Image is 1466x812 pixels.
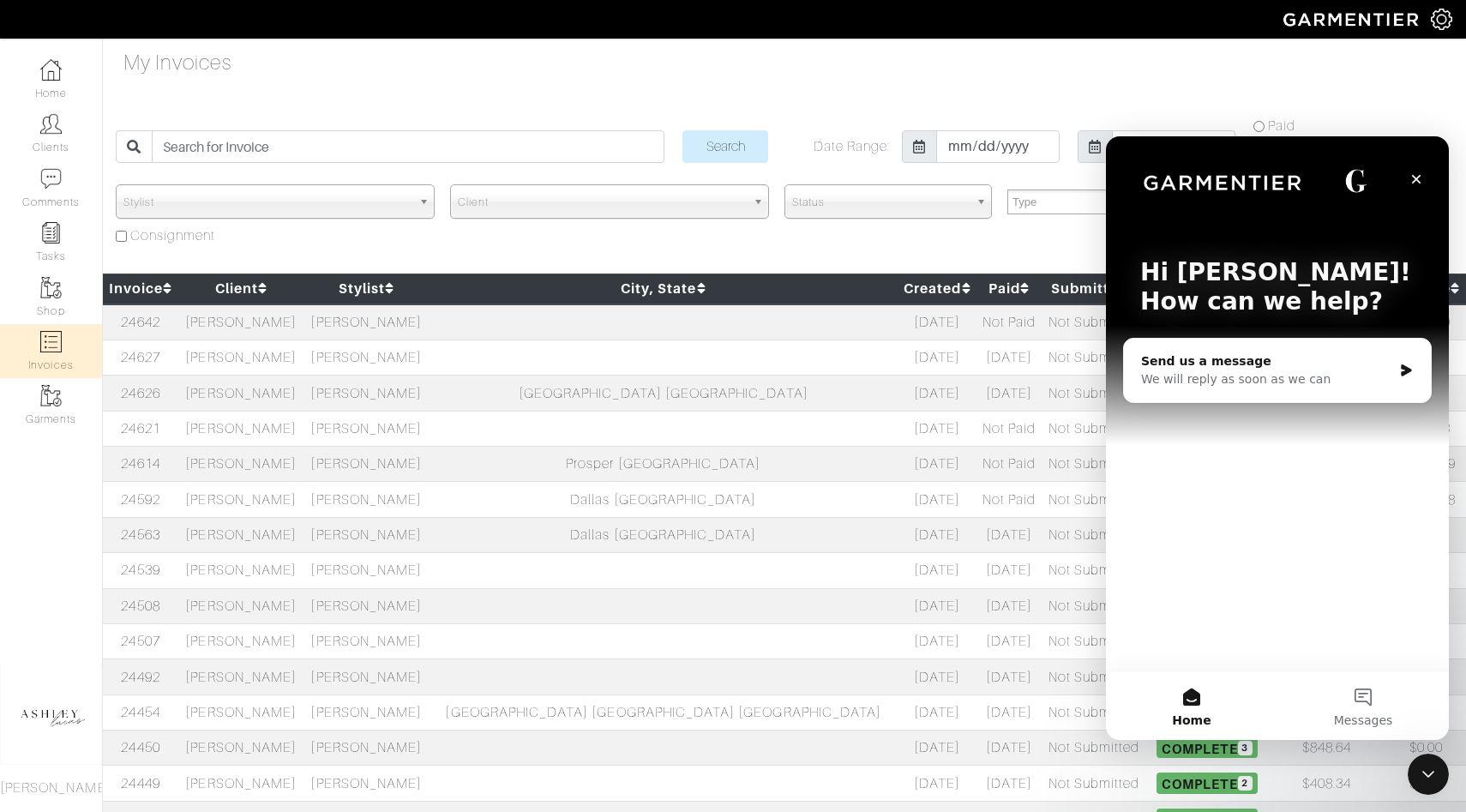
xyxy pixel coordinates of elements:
a: Stylist [339,280,394,297]
td: Not Paid [977,304,1042,340]
td: [DATE] [977,731,1042,766]
td: [DATE] [898,517,976,552]
td: $0.00 [1386,731,1466,766]
a: 24614 [121,456,159,472]
td: [DATE] [898,411,976,446]
td: [PERSON_NAME] [303,376,429,411]
td: [PERSON_NAME] [303,447,429,482]
img: clients-icon-6bae9207a08558b7cb47a8932f037763ab4055f8c8b6bfacd5dc20c3e0201464.png [40,113,62,135]
a: 24621 [121,421,159,436]
img: gear-icon-white-bd11855cb880d31180b6d7d6211b90ccbf57a29d726f0c71d8c61bd08dd39cc2.png [1431,9,1452,30]
td: Not Paid [977,411,1042,446]
td: [DATE] [898,447,976,482]
td: $0.00 [1386,766,1466,801]
td: [DATE] [898,482,976,517]
td: [DATE] [898,588,976,623]
td: [DATE] [977,695,1042,730]
a: 24454 [121,705,159,720]
td: [PERSON_NAME] [303,553,429,588]
td: [DATE] [898,340,976,375]
td: Not Paid [977,482,1042,517]
a: 24539 [121,562,159,578]
a: Submitted [1051,280,1138,297]
td: Not Submitted [1042,411,1146,446]
td: Not Submitted [1042,623,1146,659]
td: [DATE] [898,659,976,695]
td: [PERSON_NAME] [303,304,429,340]
img: garments-icon-b7da505a4dc4fd61783c78ac3ca0ef83fa9d6f193b1c9dc38574b1d14d53ca28.png [40,385,62,406]
td: Dallas [GEOGRAPHIC_DATA] [429,517,898,552]
td: [DATE] [977,376,1042,411]
img: dashboard-icon-dbcd8f5a0b271acd01030246c82b418ddd0df26cd7fceb0bd07c9910d44c42f6.png [40,59,62,81]
img: garmentier-logo-header-white-b43fb05a5012e4ada735d5af1a66efaba907eab6374d6393d1fbf88cb4ef424d.png [1275,4,1431,34]
label: Paid [1268,116,1295,136]
td: [PERSON_NAME] [303,766,429,801]
a: City, State [621,280,706,297]
input: Search [682,130,768,163]
span: Stylist [123,185,412,220]
td: [GEOGRAPHIC_DATA] [GEOGRAPHIC_DATA] [429,376,898,411]
td: [DATE] [898,766,976,801]
td: Not Submitted [1042,482,1146,517]
a: 24563 [121,527,159,543]
span: Complete [1157,737,1257,758]
img: garments-icon-b7da505a4dc4fd61783c78ac3ca0ef83fa9d6f193b1c9dc38574b1d14d53ca28.png [40,277,62,298]
td: [DATE] [898,304,976,340]
td: [PERSON_NAME] [303,482,429,517]
td: [PERSON_NAME] [178,376,303,411]
td: [PERSON_NAME] [178,340,303,375]
td: [PERSON_NAME] [178,304,303,340]
td: Not Submitted [1042,447,1146,482]
td: [PERSON_NAME] [303,517,429,552]
a: 24449 [121,776,159,791]
td: Not Submitted [1042,588,1146,623]
td: [PERSON_NAME] [178,623,303,659]
span: 2 [1238,776,1253,791]
td: [PERSON_NAME] [178,766,303,801]
input: Search for Invoice [152,130,664,163]
td: [DATE] [977,659,1042,695]
td: [PERSON_NAME] [178,588,303,623]
td: Not Submitted [1042,695,1146,730]
a: Invoice [109,280,172,297]
span: Complete [1157,773,1257,793]
span: 3 [1238,741,1253,755]
td: Prosper [GEOGRAPHIC_DATA] [429,447,898,482]
td: [PERSON_NAME] [178,695,303,730]
a: Created [904,280,970,297]
a: Paid [988,280,1030,297]
td: [PERSON_NAME] [303,411,429,446]
a: 24508 [121,598,159,614]
a: 24492 [121,670,159,685]
td: Not Submitted [1042,731,1146,766]
td: [PERSON_NAME] [303,695,429,730]
td: [GEOGRAPHIC_DATA] [GEOGRAPHIC_DATA] [GEOGRAPHIC_DATA] [429,695,898,730]
td: [PERSON_NAME] [178,731,303,766]
td: [PERSON_NAME] [303,659,429,695]
td: [DATE] [977,517,1042,552]
td: [PERSON_NAME] [303,588,429,623]
td: Not Submitted [1042,766,1146,801]
span: Client [458,185,746,220]
a: 24507 [121,634,159,649]
td: Not Submitted [1042,340,1146,375]
td: [DATE] [977,766,1042,801]
td: [DATE] [898,623,976,659]
iframe: Intercom live chat [1408,754,1449,795]
a: Client [215,280,267,297]
label: Date Range: [814,136,891,157]
td: [DATE] [977,623,1042,659]
td: [PERSON_NAME] [303,731,429,766]
iframe: Intercom live chat [1106,136,1449,740]
td: [DATE] [898,731,976,766]
td: Not Paid [977,447,1042,482]
td: Not Submitted [1042,376,1146,411]
td: Not Submitted [1042,659,1146,695]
